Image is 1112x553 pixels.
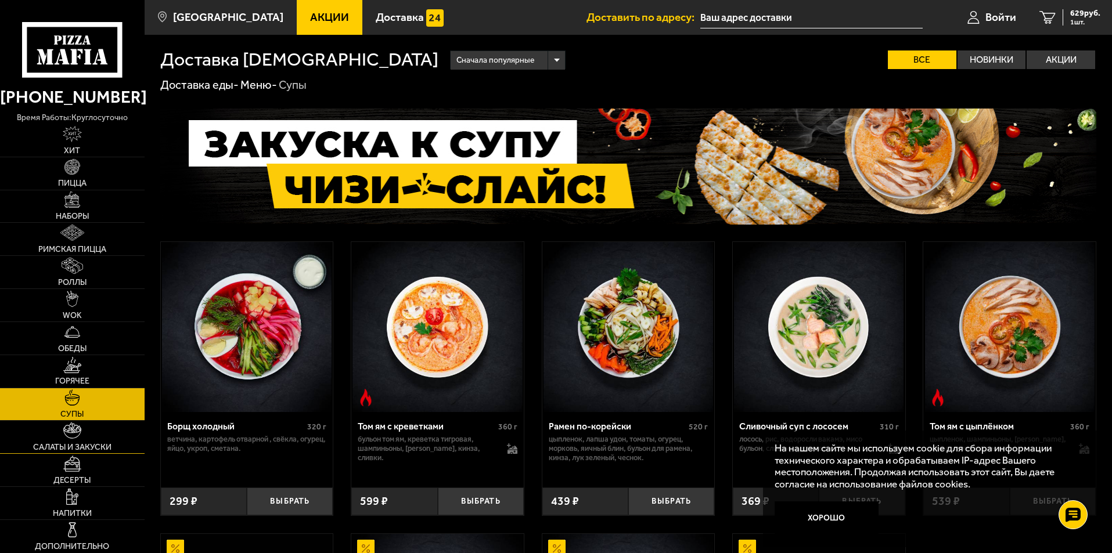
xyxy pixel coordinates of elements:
[438,487,524,516] button: Выбрать
[1070,9,1100,17] span: 629 руб.
[162,242,332,411] img: Борщ холодный
[247,487,333,516] button: Выбрать
[55,377,89,385] span: Горячее
[358,421,495,432] div: Том ям с креветками
[310,12,349,23] span: Акции
[549,435,708,462] p: цыпленок, лапша удон, томаты, огурец, морковь, яичный блин, бульон для рамена, кинза, лук зеленый...
[775,442,1078,490] p: На нашем сайте мы используем cookie для сбора информации технического характера и обрабатываем IP...
[733,242,905,411] a: Сливочный суп с лососем
[958,50,1026,69] label: Новинки
[888,50,956,69] label: Все
[742,496,769,507] span: 369 ₽
[1070,19,1100,26] span: 1 шт.
[173,12,283,23] span: [GEOGRAPHIC_DATA]
[351,242,524,411] a: Острое блюдоТом ям с креветками
[56,212,89,221] span: Наборы
[929,389,947,406] img: Острое блюдо
[53,476,91,485] span: Десерты
[542,242,715,411] a: Рамен по-корейски
[376,12,424,23] span: Доставка
[160,50,438,69] h1: Доставка [DEMOGRAPHIC_DATA]
[930,421,1067,432] div: Том ям с цыплёнком
[551,496,579,507] span: 439 ₽
[279,78,307,93] div: Супы
[739,435,877,453] p: лосось, рис, водоросли вакамэ, мисо бульон, сливки, лук зеленый.
[880,422,899,432] span: 310 г
[357,389,375,406] img: Острое блюдо
[167,435,327,453] p: ветчина, картофель отварной , свёкла, огурец, яйцо, укроп, сметана.
[358,435,495,462] p: бульон том ям, креветка тигровая, шампиньоны, [PERSON_NAME], кинза, сливки.
[700,7,923,28] input: Ваш адрес доставки
[63,312,82,320] span: WOK
[307,422,326,432] span: 320 г
[426,9,444,27] img: 15daf4d41897b9f0e9f617042186c801.svg
[167,421,305,432] div: Борщ холодный
[35,543,109,551] span: Дополнительно
[985,12,1016,23] span: Войти
[544,242,713,411] img: Рамен по-корейски
[775,501,879,536] button: Хорошо
[925,242,1095,411] img: Том ям с цыплёнком
[58,279,87,287] span: Роллы
[161,242,333,411] a: Борщ холодный
[549,421,686,432] div: Рамен по-корейски
[170,496,197,507] span: 299 ₽
[60,410,84,418] span: Супы
[58,179,87,187] span: Пицца
[498,422,517,432] span: 360 г
[586,12,700,23] span: Доставить по адресу:
[360,496,388,507] span: 599 ₽
[1070,422,1089,432] span: 360 г
[240,78,277,92] a: Меню-
[628,487,714,516] button: Выбрать
[739,421,877,432] div: Сливочный суп с лососем
[53,509,92,518] span: Напитки
[734,242,904,411] img: Сливочный суп с лососем
[1027,50,1095,69] label: Акции
[160,78,239,92] a: Доставка еды-
[33,443,111,451] span: Салаты и закуски
[64,147,80,155] span: Хит
[58,345,87,353] span: Обеды
[352,242,522,411] img: Том ям с креветками
[689,422,708,432] span: 520 г
[456,49,534,71] span: Сначала популярные
[923,242,1096,411] a: Острое блюдоТом ям с цыплёнком
[38,245,106,254] span: Римская пицца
